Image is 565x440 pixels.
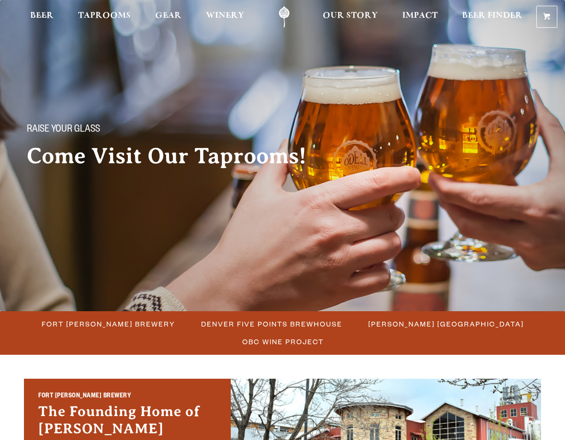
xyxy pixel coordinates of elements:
a: Beer Finder [456,6,529,28]
span: Beer Finder [462,12,522,20]
span: Taprooms [78,12,131,20]
a: Denver Five Points Brewhouse [196,317,348,331]
span: Our Story [323,12,378,20]
span: Raise your glass [27,124,100,136]
span: OBC Wine Project [242,335,324,349]
a: Fort [PERSON_NAME] Brewery [36,317,181,331]
span: Fort [PERSON_NAME] Brewery [42,317,176,331]
a: OBC Wine Project [237,335,328,349]
span: Impact [402,12,438,20]
a: [PERSON_NAME] [GEOGRAPHIC_DATA] [363,317,529,331]
a: Our Story [316,6,384,28]
a: Taprooms [72,6,137,28]
span: Gear [155,12,181,20]
a: Gear [149,6,188,28]
a: Beer [24,6,60,28]
a: Winery [200,6,250,28]
h2: Come Visit Our Taprooms! [27,144,326,168]
span: Beer [30,12,54,20]
span: Denver Five Points Brewhouse [202,317,343,331]
a: Impact [396,6,444,28]
a: Odell Home [266,6,302,28]
span: [PERSON_NAME] [GEOGRAPHIC_DATA] [369,317,524,331]
h2: Fort [PERSON_NAME] Brewery [38,392,216,403]
span: Winery [206,12,244,20]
